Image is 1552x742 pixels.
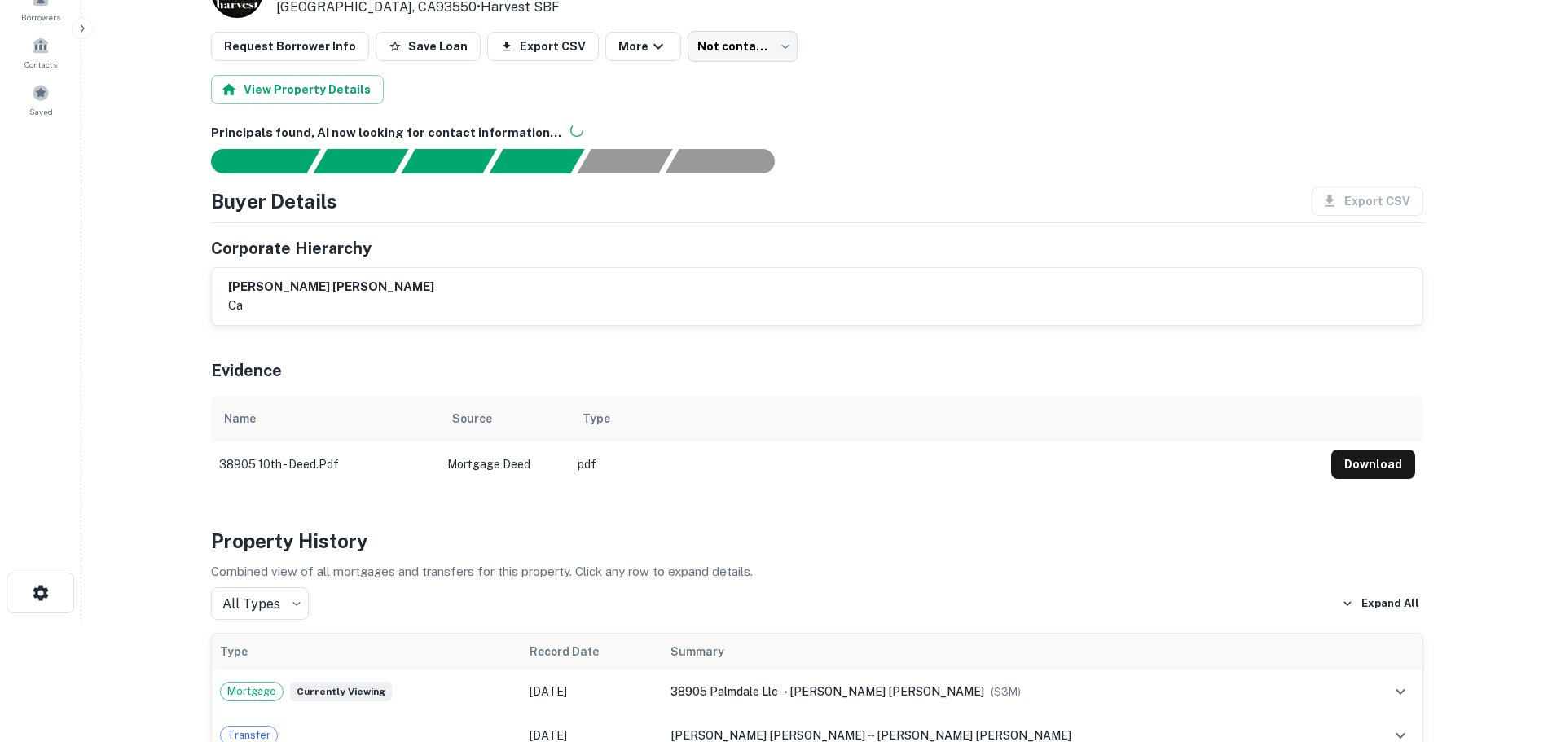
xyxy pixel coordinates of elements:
[313,149,408,173] div: Your request is received and processing...
[1387,678,1414,705] button: expand row
[789,685,984,698] span: [PERSON_NAME] [PERSON_NAME]
[583,409,610,428] div: Type
[569,396,1323,441] th: Type
[1331,450,1415,479] button: Download
[211,124,1423,143] h6: Principals found, AI now looking for contact information...
[569,441,1323,487] td: pdf
[666,149,794,173] div: AI fulfillment process complete.
[670,683,1341,700] div: →
[439,396,569,441] th: Source
[662,634,1349,670] th: Summary
[521,634,662,670] th: Record Date
[577,149,672,173] div: Principals found, still searching for contact information. This may take time...
[29,105,53,118] span: Saved
[21,11,60,24] span: Borrowers
[688,31,798,62] div: Not contacted
[211,526,1423,555] h4: Property History
[228,296,434,315] p: ca
[191,149,314,173] div: Sending borrower request to AI...
[212,634,522,670] th: Type
[1338,591,1423,616] button: Expand All
[211,396,439,441] th: Name
[211,32,369,61] button: Request Borrower Info
[211,441,439,487] td: 38905 10th - deed.pdf
[376,32,481,61] button: Save Loan
[211,358,282,383] h5: Evidence
[670,685,778,698] span: 38905 palmdale llc
[211,562,1423,582] p: Combined view of all mortgages and transfers for this property. Click any row to expand details.
[1471,612,1552,690] iframe: Chat Widget
[5,77,77,121] a: Saved
[401,149,496,173] div: Documents found, AI parsing details...
[670,729,865,742] span: [PERSON_NAME] [PERSON_NAME]
[211,75,384,104] button: View Property Details
[211,587,309,620] div: All Types
[211,187,337,216] h4: Buyer Details
[221,683,283,700] span: Mortgage
[211,396,1423,487] div: scrollable content
[290,682,392,701] span: Currently viewing
[439,441,569,487] td: Mortgage Deed
[487,32,599,61] button: Export CSV
[228,278,434,296] h6: [PERSON_NAME] [PERSON_NAME]
[211,236,372,261] h5: Corporate Hierarchy
[224,409,256,428] div: Name
[489,149,584,173] div: Principals found, AI now looking for contact information...
[521,670,662,713] td: [DATE]
[452,409,492,428] div: Source
[877,729,1071,742] span: [PERSON_NAME] [PERSON_NAME]
[5,30,77,74] a: Contacts
[24,58,57,71] span: Contacts
[605,32,681,61] button: More
[991,686,1021,698] span: ($ 3M )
